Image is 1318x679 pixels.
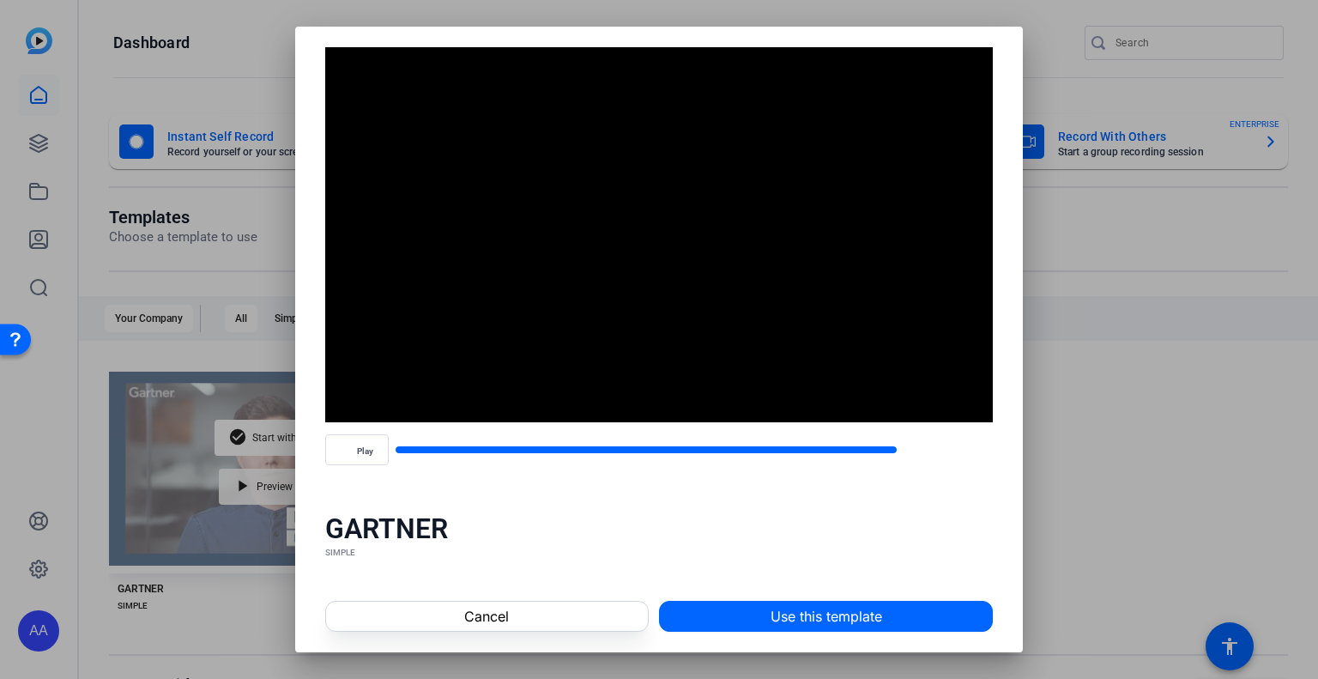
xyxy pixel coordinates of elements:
[659,601,993,632] button: Use this template
[952,429,993,470] button: Fullscreen
[325,546,994,560] div: SIMPLE
[325,434,389,465] button: Play
[357,446,373,457] span: Play
[325,512,994,546] div: GARTNER
[325,601,649,632] button: Cancel
[904,429,945,470] button: Mute
[325,47,994,423] div: Video Player
[464,606,509,627] span: Cancel
[771,606,882,627] span: Use this template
